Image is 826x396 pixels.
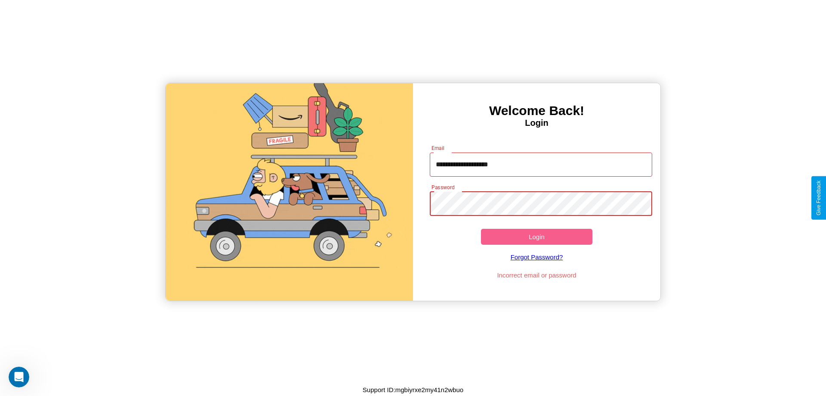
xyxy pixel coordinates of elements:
label: Email [431,144,445,152]
p: Incorrect email or password [425,269,648,281]
iframe: Intercom live chat [9,367,29,387]
img: gif [166,83,413,301]
button: Login [481,229,592,245]
h3: Welcome Back! [413,103,660,118]
h4: Login [413,118,660,128]
div: Give Feedback [816,181,822,215]
label: Password [431,184,454,191]
p: Support ID: mgbiyrxe2my41n2wbuo [363,384,463,396]
a: Forgot Password? [425,245,648,269]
